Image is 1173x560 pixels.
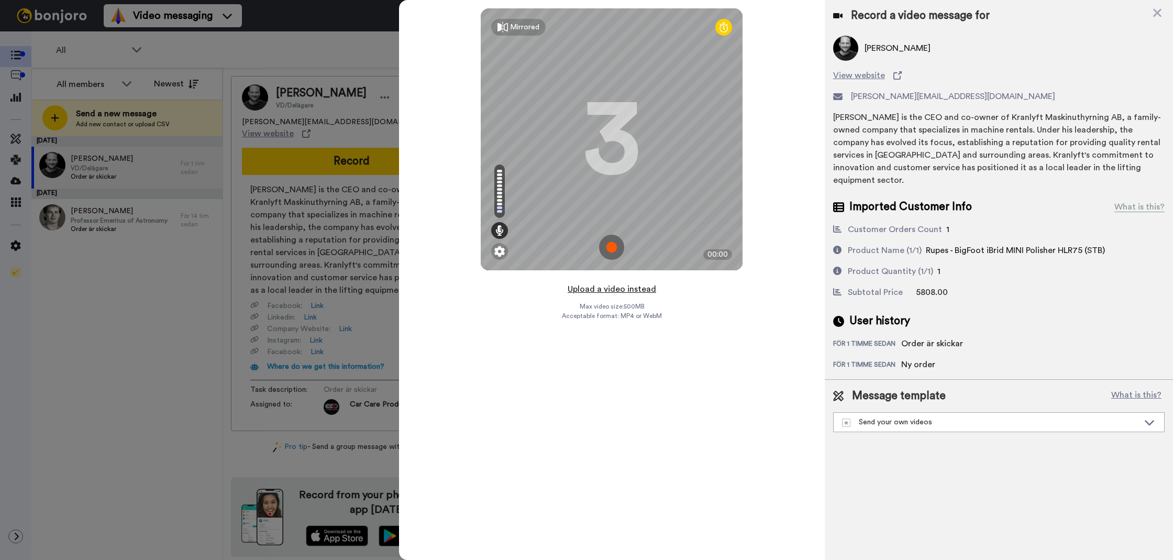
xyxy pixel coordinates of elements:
[842,419,850,427] img: demo-template.svg
[848,223,942,236] div: Customer Orders Count
[579,302,644,311] span: Max video size: 500 MB
[926,246,1105,255] span: Rupes - BigFoot iBrid MINI Polisher HLR75 (STB)
[848,244,922,257] div: Product Name (1/1)
[833,69,885,82] span: View website
[833,69,1165,82] a: View website
[851,90,1055,103] span: [PERSON_NAME][EMAIL_ADDRESS][DOMAIN_NAME]
[703,249,732,260] div: 00:00
[494,246,505,257] img: ic_gear.svg
[848,286,903,299] div: Subtotal Price
[1114,201,1165,213] div: What is this?
[599,235,624,260] img: ic_record_start.svg
[901,337,963,350] div: Order är skickar
[849,199,972,215] span: Imported Customer Info
[562,312,662,320] span: Acceptable format: MP4 or WebM
[916,288,948,297] span: 5808.00
[849,313,910,329] span: User history
[946,225,949,234] span: 1
[901,358,954,371] div: Ny order
[565,282,659,296] button: Upload a video instead
[842,417,1139,427] div: Send your own videos
[848,265,933,278] div: Product Quantity (1/1)
[852,388,946,404] span: Message template
[833,339,901,350] div: för 1 timme sedan
[937,267,940,276] span: 1
[1108,388,1165,404] button: What is this?
[583,100,640,179] div: 3
[833,360,901,371] div: för 1 timme sedan
[833,111,1165,186] div: [PERSON_NAME] is the CEO and co-owner of Kranlyft Maskinuthyrning AB, a family-owned company that...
